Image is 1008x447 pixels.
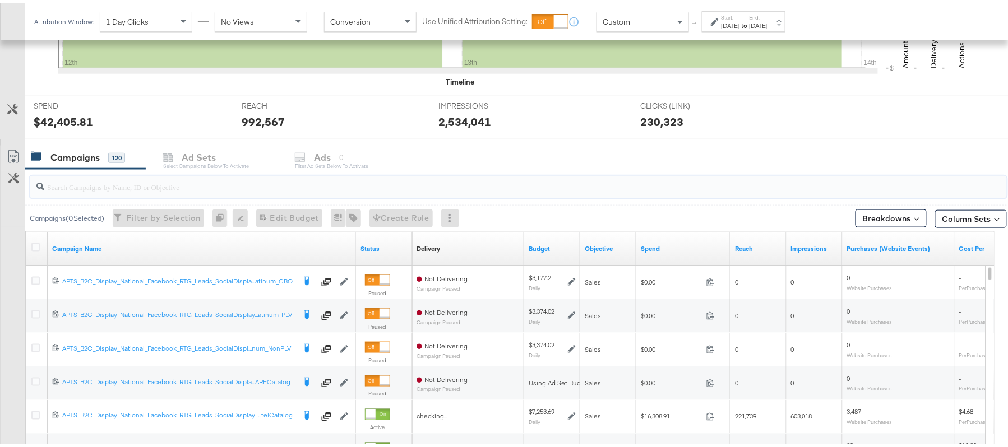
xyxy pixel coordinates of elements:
sub: Per Purchase [959,416,989,423]
div: $3,177.21 [529,271,554,280]
a: APTS_B2C_Display_National_Facebook_RTG_Leads_SocialDispl...num_NonPLV [62,341,295,352]
span: 0 [847,338,850,346]
span: $0.00 [641,309,702,317]
span: $0.00 [641,376,702,384]
sub: Per Purchase [959,349,989,356]
label: Paused [365,287,390,294]
div: 0 [212,207,233,225]
sub: Per Purchase [959,315,989,322]
span: Not Delivering [424,339,468,347]
label: Start: [722,11,740,18]
span: SPEND [34,98,118,109]
span: 3,487 [847,405,862,413]
span: Sales [585,309,601,317]
span: Not Delivering [424,372,468,381]
span: 1 Day Clicks [106,14,149,24]
button: Breakdowns [856,207,927,225]
div: 120 [108,150,125,160]
div: Attribution Window: [34,15,94,23]
span: - [959,271,961,279]
span: 0 [847,371,850,380]
sub: Campaign Paused [417,316,468,323]
div: Delivery [417,241,440,250]
a: The number of times a purchase was made tracked by your Custom Audience pixel on your website aft... [847,241,950,250]
div: $7,253.69 [529,405,554,414]
span: 0 [791,275,794,283]
span: 0 [847,271,850,279]
span: 0 [735,376,738,384]
a: APTS_B2C_Display_National_Facebook_RTG_Leads_SocialDispla...atinum_CBO [62,274,295,285]
div: 230,323 [640,111,683,127]
a: The number of times your ad was served. On mobile apps an ad is counted as served the first time ... [791,241,838,250]
span: $0.00 [641,342,702,351]
sub: Campaign Paused [417,350,468,356]
a: APTS_B2C_Display_National_Facebook_RTG_Leads_SocialDispla...ARECatalog [62,375,295,386]
button: Column Sets [935,207,1007,225]
span: 221,739 [735,409,756,418]
span: $4.68 [959,405,974,413]
sub: Campaign Paused [417,384,468,390]
a: The total amount spent to date. [641,241,726,250]
sub: Campaign Paused [417,283,468,289]
label: Paused [365,388,390,395]
label: End: [750,11,768,18]
div: $42,405.81 [34,111,93,127]
a: Shows the current state of your Ad Campaign. [360,241,408,250]
sub: Website Purchases [847,315,893,322]
sub: Website Purchases [847,349,893,356]
label: Active [365,421,390,429]
sub: Daily [529,315,540,322]
span: Not Delivering [424,272,468,280]
a: Your campaign's objective. [585,241,632,250]
label: Use Unified Attribution Setting: [422,13,528,24]
div: APTS_B2C_Display_National_Facebook_RTG_Leads_SocialDispla...atinum_CBO [62,274,295,283]
span: 0 [791,309,794,317]
span: $0.00 [641,275,702,283]
a: The number of people your ad was served to. [735,241,782,250]
div: $3,374.02 [529,304,554,313]
div: APTS_B2C_Display_National_Facebook_RTG_Leads_SocialDisplay...atinum_PLV [62,308,295,316]
a: APTS_B2C_Display_National_Facebook_RTG_Leads_SocialDisplay_...telCatalog [62,408,295,420]
div: Campaigns ( 0 Selected) [30,211,104,221]
input: Search Campaigns by Name, ID or Objective [44,169,918,190]
span: Conversion [330,14,371,24]
div: Using Ad Set Budget [529,376,591,385]
span: 32 [847,439,854,447]
label: Paused [365,354,390,361]
span: - [959,371,961,380]
span: Sales [585,409,601,418]
span: - [959,338,961,346]
a: Your campaign name. [52,241,352,250]
span: 0 [735,309,738,317]
span: Custom [603,14,630,24]
strong: to [740,18,750,27]
span: 0 [735,275,738,283]
label: Paused [365,320,390,328]
sub: Daily [529,349,540,356]
text: Delivery [929,37,939,66]
div: Timeline [446,74,474,85]
a: APTS_B2C_Display_National_Facebook_RTG_Leads_SocialDisplay...atinum_PLV [62,308,295,319]
sub: Per Purchase [959,383,989,389]
div: 992,567 [242,111,285,127]
sub: Daily [529,282,540,288]
span: 0 [791,376,794,384]
span: Sales [585,342,601,351]
a: The maximum amount you're willing to spend on your ads, on average each day or over the lifetime ... [529,241,576,250]
span: 0 [735,342,738,351]
span: REACH [242,98,326,109]
span: Not Delivering [424,305,468,314]
span: checking... [417,409,447,418]
div: APTS_B2C_Display_National_Facebook_RTG_Leads_SocialDispl...num_NonPLV [62,341,295,350]
span: $16,308.91 [641,409,702,418]
span: Sales [585,376,601,384]
span: CLICKS (LINK) [640,98,724,109]
span: 603,018 [791,409,812,418]
span: IMPRESSIONS [439,98,523,109]
sub: Website Purchases [847,416,893,423]
text: Actions [957,39,967,66]
span: 0 [791,342,794,351]
div: Campaigns [50,148,100,161]
span: 0 [847,304,850,313]
span: Sales [585,275,601,283]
